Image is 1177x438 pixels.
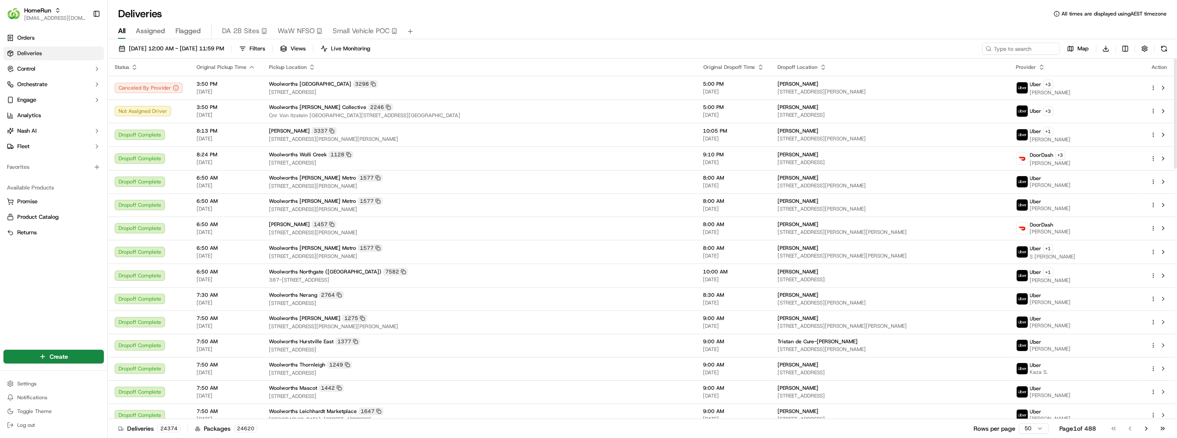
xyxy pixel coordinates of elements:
[1030,277,1071,284] span: [PERSON_NAME]
[197,276,255,283] span: [DATE]
[1030,228,1071,235] span: [PERSON_NAME]
[3,378,104,390] button: Settings
[703,315,764,322] span: 9:00 AM
[197,299,255,306] span: [DATE]
[269,112,690,119] span: Cnr Von Itzstein [GEOGRAPHIC_DATA][STREET_ADDRESS][GEOGRAPHIC_DATA]
[269,276,690,283] span: 387-[STREET_ADDRESS]
[703,112,764,118] span: [DATE]
[269,127,310,134] span: [PERSON_NAME]
[703,292,764,298] span: 8:30 AM
[269,245,356,252] span: Woolworths [PERSON_NAME] Metro
[703,268,764,275] span: 10:00 AM
[17,96,36,104] span: Engage
[197,151,255,158] span: 8:24 PM
[197,369,255,376] span: [DATE]
[312,127,337,135] div: 3337
[115,83,183,93] div: Canceled By Provider
[269,159,690,166] span: [STREET_ADDRESS]
[1017,410,1028,421] img: uber-new-logo.jpeg
[3,109,104,122] a: Analytics
[1030,89,1071,96] span: [PERSON_NAME]
[1030,152,1054,158] span: DoorDash
[269,183,690,189] span: [STREET_ADDRESS][PERSON_NAME]
[197,268,255,275] span: 6:50 AM
[703,127,764,134] span: 10:05 PM
[319,384,344,392] div: 1442
[197,346,255,353] span: [DATE]
[197,245,255,252] span: 6:50 AM
[703,361,764,368] span: 9:00 AM
[778,361,819,368] span: [PERSON_NAME]
[1030,415,1071,422] span: [PERSON_NAME]
[778,64,818,71] span: Dropoff Location
[335,338,360,345] div: 1377
[197,198,255,205] span: 6:50 AM
[317,43,374,55] button: Live Monitoring
[1030,339,1042,345] span: Uber
[333,26,390,36] span: Small Vehicle POC
[703,135,764,142] span: [DATE]
[278,26,315,36] span: WaW NFSO
[778,159,1002,166] span: [STREET_ADDRESS]
[1158,43,1170,55] button: Refresh
[269,89,690,96] span: [STREET_ADDRESS]
[358,244,383,252] div: 1577
[197,64,247,71] span: Original Pickup Time
[17,394,47,401] span: Notifications
[269,253,690,260] span: [STREET_ADDRESS][PERSON_NAME]
[269,361,325,368] span: Woolworths Thornleigh
[703,416,764,422] span: [DATE]
[197,361,255,368] span: 7:50 AM
[1017,82,1028,93] img: uber-new-logo.jpeg
[1030,345,1071,352] span: [PERSON_NAME]
[17,50,42,57] span: Deliveries
[778,299,1002,306] span: [STREET_ADDRESS][PERSON_NAME]
[1055,150,1065,160] button: +3
[319,291,344,299] div: 2764
[3,181,104,195] div: Available Products
[197,392,255,399] span: [DATE]
[17,408,52,415] span: Toggle Theme
[1043,80,1053,89] button: +3
[3,226,104,239] button: Returns
[703,174,764,181] span: 8:00 AM
[1030,81,1042,88] span: Uber
[331,45,370,53] span: Live Monitoring
[269,206,690,213] span: [STREET_ADDRESS][PERSON_NAME]
[1150,64,1168,71] div: Action
[778,323,1002,329] span: [STREET_ADDRESS][PERSON_NAME][PERSON_NAME]
[778,174,819,181] span: [PERSON_NAME]
[383,268,408,276] div: 7582
[353,80,378,88] div: 3298
[3,391,104,404] button: Notifications
[1030,369,1048,376] span: Kaza S.
[1017,363,1028,374] img: uber-new-logo.jpeg
[778,276,1002,283] span: [STREET_ADDRESS]
[235,43,269,55] button: Filters
[269,174,356,181] span: Woolworths [PERSON_NAME] Metro
[778,151,819,158] span: [PERSON_NAME]
[974,424,1015,433] p: Rows per page
[269,416,690,423] span: [GEOGRAPHIC_DATA], [STREET_ADDRESS]
[269,64,307,71] span: Pickup Location
[1030,205,1071,212] span: [PERSON_NAME]
[3,93,104,107] button: Engage
[703,221,764,228] span: 8:00 AM
[197,252,255,259] span: [DATE]
[703,338,764,345] span: 9:00 AM
[703,198,764,205] span: 8:00 AM
[50,352,68,361] span: Create
[269,136,690,143] span: [STREET_ADDRESS][PERSON_NAME][PERSON_NAME]
[197,229,255,236] span: [DATE]
[197,205,255,212] span: [DATE]
[17,380,37,387] span: Settings
[197,81,255,87] span: 3:50 PM
[359,407,384,415] div: 1647
[269,151,327,158] span: Woolworths Wolli Creek
[118,7,162,21] h1: Deliveries
[269,385,317,391] span: Woolworths Mascot
[24,6,51,15] button: HomeRun
[24,15,86,22] span: [EMAIL_ADDRESS][DOMAIN_NAME]
[778,338,858,345] span: Tristan de Cure-[PERSON_NAME]
[1030,160,1071,167] span: [PERSON_NAME]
